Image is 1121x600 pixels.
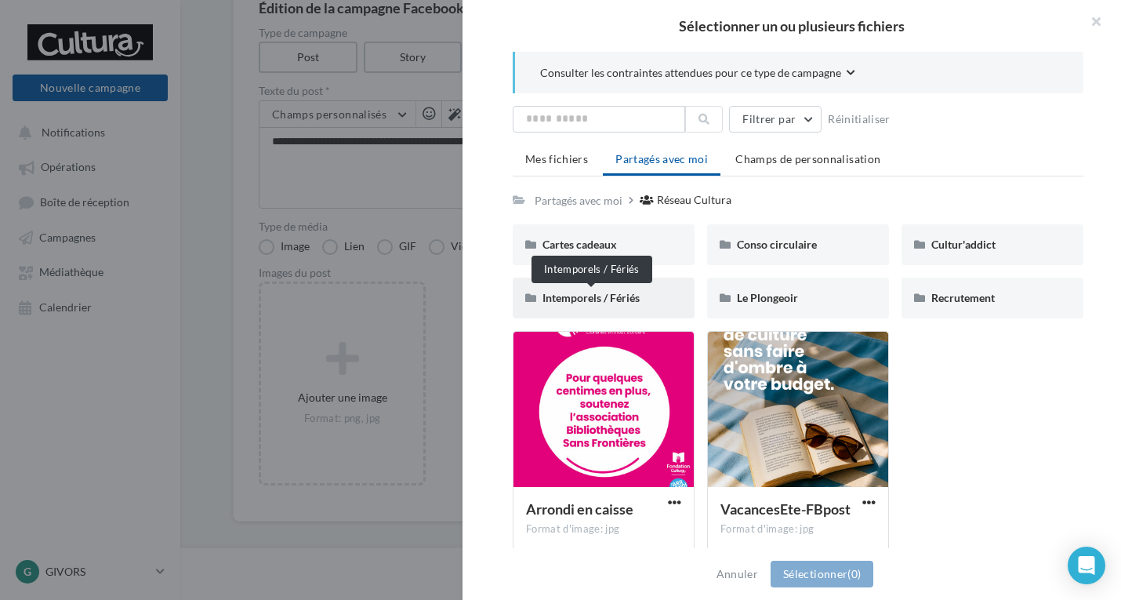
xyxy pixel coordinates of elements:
span: (0) [847,567,861,580]
span: Recrutement [931,291,995,304]
span: Partagés avec moi [615,152,708,165]
div: Réseau Cultura [657,192,731,208]
span: VacancesEte-FBpost [720,500,851,518]
span: Mes fichiers [525,152,588,165]
h2: Sélectionner un ou plusieurs fichiers [488,19,1096,33]
button: Réinitialiser [822,110,897,129]
span: Cultur'addict [931,238,996,251]
div: Format d'image: jpg [526,522,681,536]
span: Intemporels / Fériés [542,291,640,304]
span: Consulter les contraintes attendues pour ce type de campagne [540,65,841,81]
span: Arrondi en caisse [526,500,633,518]
button: Filtrer par [729,106,822,133]
span: Champs de personnalisation [735,152,880,165]
span: Conso circulaire [737,238,817,251]
div: Open Intercom Messenger [1068,547,1105,584]
button: Sélectionner(0) [771,561,873,587]
span: Le Plongeoir [737,291,798,304]
div: Format d'image: jpg [720,522,876,536]
span: Cartes cadeaux [542,238,617,251]
div: Intemporels / Fériés [531,256,652,283]
button: Consulter les contraintes attendues pour ce type de campagne [540,64,855,84]
div: Partagés avec moi [535,193,622,209]
button: Annuler [710,565,764,584]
